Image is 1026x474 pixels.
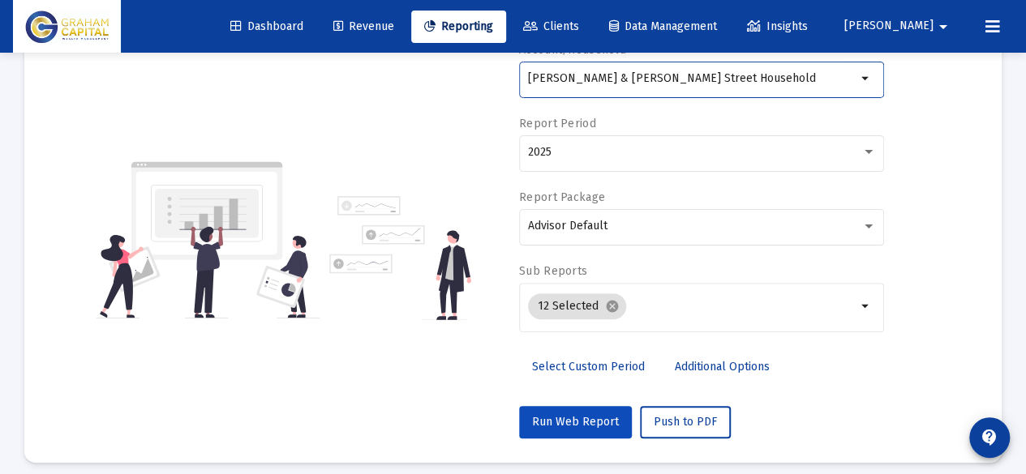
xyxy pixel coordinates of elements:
span: Select Custom Period [532,360,645,374]
a: Data Management [596,11,730,43]
a: Insights [734,11,821,43]
mat-icon: arrow_drop_down [856,297,876,316]
a: Revenue [320,11,407,43]
span: Dashboard [230,19,303,33]
span: Clients [523,19,579,33]
a: Clients [510,11,592,43]
img: reporting [97,160,320,320]
mat-icon: cancel [605,299,620,314]
span: Push to PDF [654,415,717,429]
button: [PERSON_NAME] [825,10,972,42]
a: Dashboard [217,11,316,43]
label: Report Package [519,190,605,204]
span: Insights [747,19,808,33]
button: Run Web Report [519,406,632,438]
input: Search or select an account or household [528,72,856,85]
span: Reporting [424,19,493,33]
span: Additional Options [675,360,770,374]
span: 2025 [528,145,552,159]
button: Push to PDF [640,406,731,438]
img: reporting-alt [329,196,471,320]
mat-chip: 12 Selected [528,293,626,319]
span: Data Management [609,19,717,33]
span: [PERSON_NAME] [844,19,934,33]
label: Report Period [519,117,596,130]
mat-icon: contact_support [980,428,999,447]
span: Run Web Report [532,415,619,429]
mat-chip-list: Selection [528,290,856,322]
span: Advisor Default [528,219,607,233]
label: Sub Reports [519,264,587,278]
a: Reporting [411,11,506,43]
mat-icon: arrow_drop_down [934,11,953,43]
span: Revenue [333,19,394,33]
mat-icon: arrow_drop_down [856,69,876,88]
img: Dashboard [25,11,109,43]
